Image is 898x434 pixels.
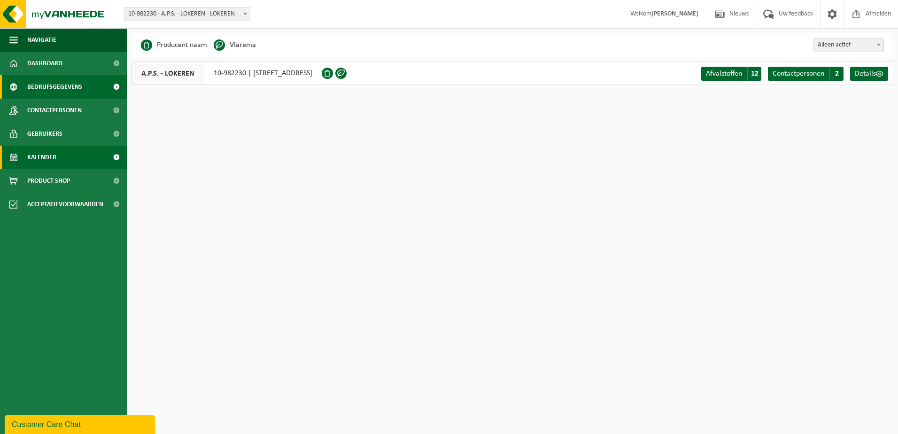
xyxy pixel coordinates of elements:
span: Afvalstoffen [706,70,742,77]
span: Alleen actief [814,39,883,52]
strong: [PERSON_NAME] [651,10,698,17]
span: 10-982230 - A.P.S. - LOKEREN - LOKEREN [124,7,250,21]
span: 10-982230 - A.P.S. - LOKEREN - LOKEREN [124,8,250,21]
span: Contactpersonen [773,70,824,77]
a: Afvalstoffen 12 [701,67,761,81]
a: Contactpersonen 2 [768,67,844,81]
span: 2 [829,67,844,81]
li: Vlarema [214,38,256,52]
span: Bedrijfsgegevens [27,75,82,99]
span: Dashboard [27,52,62,75]
div: 10-982230 | [STREET_ADDRESS] [132,62,322,85]
span: Details [855,70,876,77]
span: Gebruikers [27,122,62,146]
span: 12 [747,67,761,81]
span: Alleen actief [813,38,884,52]
span: Navigatie [27,28,56,52]
span: Acceptatievoorwaarden [27,193,103,216]
span: Contactpersonen [27,99,82,122]
iframe: chat widget [5,413,157,434]
span: Kalender [27,146,56,169]
span: A.P.S. - LOKEREN [132,62,204,85]
span: Product Shop [27,169,70,193]
li: Producent naam [141,38,207,52]
a: Details [850,67,888,81]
